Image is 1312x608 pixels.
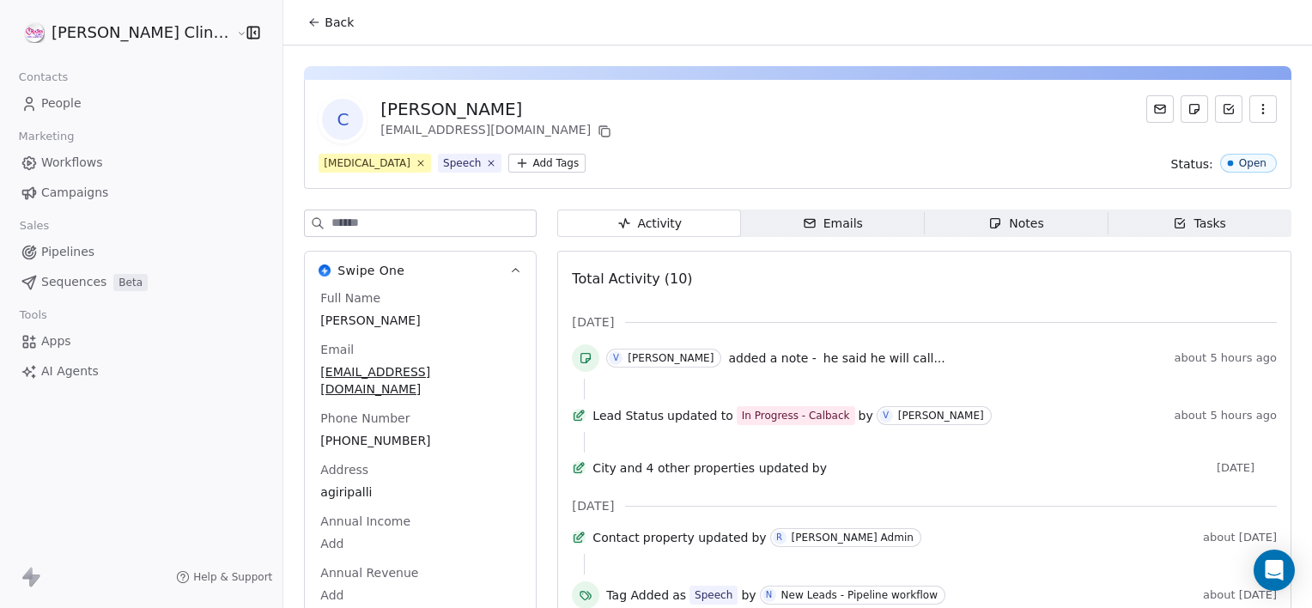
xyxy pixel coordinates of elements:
[14,238,269,266] a: Pipelines
[317,513,414,530] span: Annual Income
[14,89,269,118] a: People
[592,459,616,477] span: City
[320,483,520,501] span: agiripalli
[14,327,269,356] a: Apps
[380,97,615,121] div: [PERSON_NAME]
[41,362,99,380] span: AI Agents
[380,121,615,142] div: [EMAIL_ADDRESS][DOMAIN_NAME]
[508,154,586,173] button: Add Tags
[792,532,914,544] div: [PERSON_NAME] Admin
[1203,588,1277,602] span: about [DATE]
[113,274,148,291] span: Beta
[823,348,945,368] a: he said he will call...
[643,529,749,546] span: property updated
[305,252,536,289] button: Swipe OneSwipe One
[1203,531,1277,544] span: about [DATE]
[41,243,94,261] span: Pipelines
[859,407,873,424] span: by
[317,410,413,427] span: Phone Number
[1217,461,1277,475] span: [DATE]
[322,99,363,140] span: C
[41,94,82,112] span: People
[613,351,619,365] div: V
[41,184,108,202] span: Campaigns
[176,570,272,584] a: Help & Support
[572,271,692,287] span: Total Activity (10)
[325,14,354,31] span: Back
[823,351,945,365] span: he said he will call...
[317,289,384,307] span: Full Name
[628,352,714,364] div: [PERSON_NAME]
[1239,157,1266,169] div: Open
[766,588,773,602] div: N
[319,264,331,277] img: Swipe One
[320,587,520,604] span: Add
[1175,409,1277,423] span: about 5 hours ago
[14,149,269,177] a: Workflows
[297,7,364,38] button: Back
[898,410,984,422] div: [PERSON_NAME]
[741,587,756,604] span: by
[728,350,816,367] span: added a note -
[11,124,82,149] span: Marketing
[620,459,809,477] span: and 4 other properties updated
[317,341,357,358] span: Email
[193,570,272,584] span: Help & Support
[803,215,863,233] div: Emails
[14,357,269,386] a: AI Agents
[41,332,71,350] span: Apps
[320,312,520,329] span: [PERSON_NAME]
[667,407,733,424] span: updated to
[14,179,269,207] a: Campaigns
[14,268,269,296] a: SequencesBeta
[52,21,232,44] span: [PERSON_NAME] Clinic External
[24,22,45,43] img: RASYA-Clinic%20Circle%20icon%20Transparent.png
[988,215,1043,233] div: Notes
[572,497,614,514] span: [DATE]
[21,18,224,47] button: [PERSON_NAME] Clinic External
[337,262,404,279] span: Swipe One
[12,302,54,328] span: Tools
[572,313,614,331] span: [DATE]
[781,589,938,601] div: New Leads - Pipeline workflow
[592,407,664,424] span: Lead Status
[1171,155,1213,173] span: Status:
[41,154,103,172] span: Workflows
[751,529,766,546] span: by
[317,461,372,478] span: Address
[41,273,106,291] span: Sequences
[11,64,76,90] span: Contacts
[324,155,410,171] div: [MEDICAL_DATA]
[443,155,481,171] div: Speech
[742,407,850,424] div: In Progress - Calback
[1175,351,1277,365] span: about 5 hours ago
[672,587,686,604] span: as
[12,213,57,239] span: Sales
[776,531,782,544] div: R
[812,459,827,477] span: by
[320,535,520,552] span: Add
[695,587,732,603] div: Speech
[883,409,889,423] div: V
[320,432,520,449] span: [PHONE_NUMBER]
[592,529,639,546] span: Contact
[606,587,669,604] span: Tag Added
[317,564,422,581] span: Annual Revenue
[320,363,520,398] span: [EMAIL_ADDRESS][DOMAIN_NAME]
[1254,550,1295,591] div: Open Intercom Messenger
[1173,215,1226,233] div: Tasks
